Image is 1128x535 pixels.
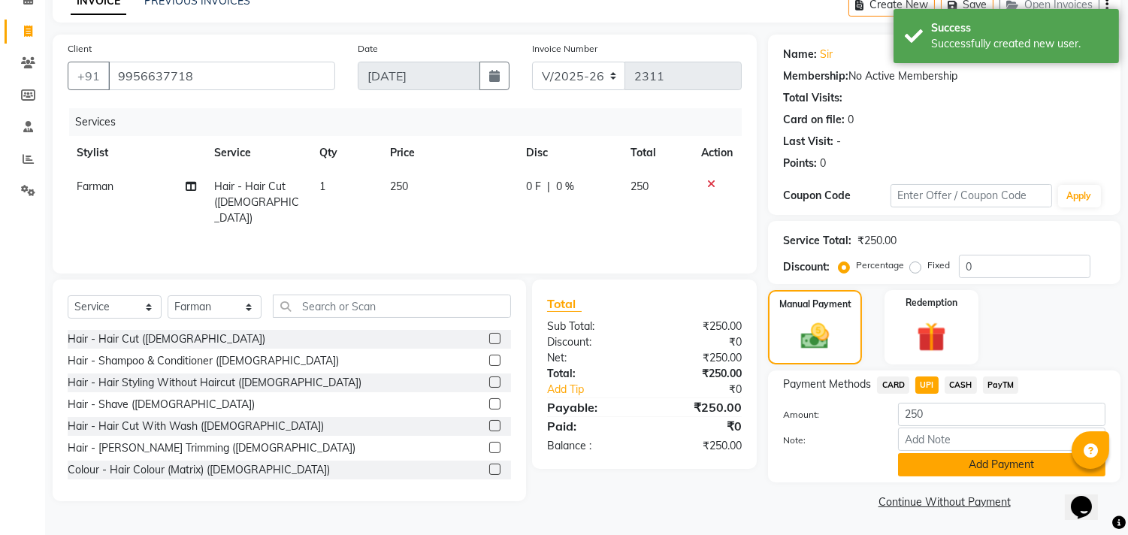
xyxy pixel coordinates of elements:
div: Membership: [783,68,848,84]
div: Card on file: [783,112,845,128]
div: - [836,134,841,150]
div: ₹0 [645,417,754,435]
div: 0 [820,156,826,171]
label: Client [68,42,92,56]
label: Date [358,42,378,56]
button: +91 [68,62,110,90]
div: Coupon Code [783,188,891,204]
div: Hair - Shave ([DEMOGRAPHIC_DATA]) [68,397,255,413]
a: Continue Without Payment [771,494,1117,510]
div: ₹250.00 [857,233,897,249]
span: 250 [631,180,649,193]
span: Hair - Hair Cut ([DEMOGRAPHIC_DATA]) [214,180,299,225]
input: Enter Offer / Coupon Code [891,184,1051,207]
div: ₹250.00 [645,366,754,382]
input: Search or Scan [273,295,511,318]
iframe: chat widget [1065,475,1113,520]
div: Successfully created new user. [931,36,1108,52]
div: Last Visit: [783,134,833,150]
div: ₹0 [663,382,754,397]
label: Fixed [927,258,950,272]
div: Discount: [783,259,830,275]
label: Invoice Number [532,42,597,56]
div: Colour - Hair Colour (Matrix) ([DEMOGRAPHIC_DATA]) [68,462,330,478]
div: Services [69,108,753,136]
div: Success [931,20,1108,36]
div: No Active Membership [783,68,1105,84]
div: ₹250.00 [645,319,754,334]
th: Action [692,136,742,170]
div: Service Total: [783,233,851,249]
th: Price [381,136,517,170]
span: UPI [915,376,939,394]
th: Stylist [68,136,205,170]
div: Discount: [536,334,645,350]
span: 0 % [556,179,574,195]
th: Total [621,136,693,170]
div: Name: [783,47,817,62]
div: ₹250.00 [645,350,754,366]
img: _gift.svg [908,319,955,355]
span: Payment Methods [783,376,871,392]
div: Hair - Shampoo & Conditioner ([DEMOGRAPHIC_DATA]) [68,353,339,369]
div: Total Visits: [783,90,842,106]
label: Manual Payment [779,298,851,311]
div: Net: [536,350,645,366]
label: Percentage [856,258,904,272]
span: Farman [77,180,113,193]
a: Add Tip [536,382,663,397]
div: Hair - Hair Cut With Wash ([DEMOGRAPHIC_DATA]) [68,419,324,434]
div: Total: [536,366,645,382]
div: Hair - [PERSON_NAME] Trimming ([DEMOGRAPHIC_DATA]) [68,440,355,456]
button: Add Payment [898,453,1105,476]
span: CARD [877,376,909,394]
th: Disc [517,136,621,170]
span: 250 [390,180,408,193]
span: | [547,179,550,195]
label: Redemption [906,296,957,310]
a: Sir [820,47,833,62]
div: Hair - Hair Styling Without Haircut ([DEMOGRAPHIC_DATA]) [68,375,361,391]
label: Amount: [772,408,887,422]
div: Paid: [536,417,645,435]
label: Note: [772,434,887,447]
div: Payable: [536,398,645,416]
div: Points: [783,156,817,171]
input: Add Note [898,428,1105,451]
div: 0 [848,112,854,128]
div: ₹250.00 [645,438,754,454]
input: Amount [898,403,1105,426]
button: Apply [1058,185,1101,207]
span: 1 [319,180,325,193]
img: _cash.svg [792,320,837,352]
span: 0 F [526,179,541,195]
input: Search by Name/Mobile/Email/Code [108,62,335,90]
th: Service [205,136,310,170]
div: ₹250.00 [645,398,754,416]
span: PayTM [983,376,1019,394]
th: Qty [310,136,380,170]
div: ₹0 [645,334,754,350]
span: CASH [945,376,977,394]
div: Sub Total: [536,319,645,334]
div: Balance : [536,438,645,454]
span: Total [547,296,582,312]
div: Hair - Hair Cut ([DEMOGRAPHIC_DATA]) [68,331,265,347]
